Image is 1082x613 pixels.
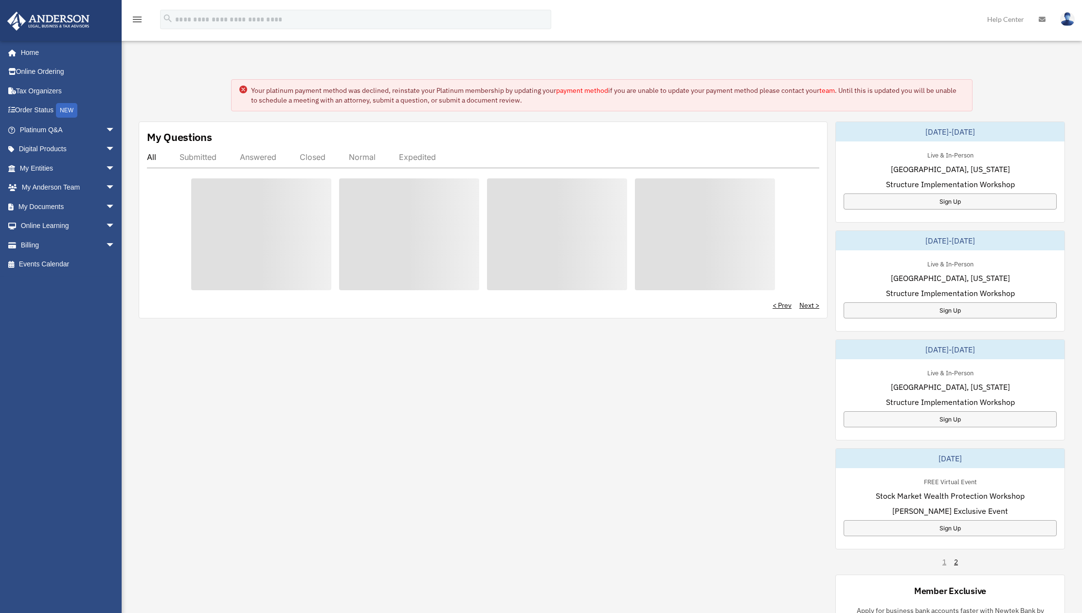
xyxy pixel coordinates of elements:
div: [DATE]-[DATE] [836,122,1064,141]
span: [GEOGRAPHIC_DATA], [US_STATE] [891,163,1010,175]
i: menu [131,14,143,25]
span: Structure Implementation Workshop [886,396,1015,408]
a: Online Ordering [7,62,130,82]
a: Platinum Q&Aarrow_drop_down [7,120,130,140]
span: arrow_drop_down [106,158,125,178]
span: [GEOGRAPHIC_DATA], [US_STATE] [891,381,1010,393]
div: Answered [240,152,276,162]
div: Live & In-Person [920,258,981,268]
div: [DATE]-[DATE] [836,340,1064,359]
span: arrow_drop_down [106,140,125,159]
span: arrow_drop_down [106,235,125,255]
a: Order StatusNEW [7,101,130,121]
a: Online Learningarrow_drop_down [7,216,130,236]
i: search [162,13,173,24]
a: Digital Productsarrow_drop_down [7,140,130,159]
span: Stock Market Wealth Protection Workshop [876,490,1025,502]
div: [DATE] [836,449,1064,468]
a: Sign Up [844,411,1057,427]
span: Structure Implementation Workshop [886,287,1015,299]
div: Submitted [180,152,216,162]
span: [GEOGRAPHIC_DATA], [US_STATE] [891,272,1010,284]
a: Sign Up [844,302,1057,318]
span: arrow_drop_down [106,120,125,140]
img: Anderson Advisors Platinum Portal [4,12,92,31]
a: Sign Up [844,520,1057,536]
div: All [147,152,156,162]
div: NEW [56,103,77,118]
span: arrow_drop_down [106,178,125,198]
div: Member Exclusive [914,585,986,597]
div: Live & In-Person [920,367,981,377]
a: Home [7,43,125,62]
a: 2 [954,557,958,567]
span: arrow_drop_down [106,197,125,217]
div: My Questions [147,130,212,144]
a: Tax Organizers [7,81,130,101]
a: Next > [799,300,819,310]
div: Expedited [399,152,436,162]
div: Your platinum payment method was declined, reinstate your Platinum membership by updating your if... [251,86,964,105]
a: payment method [556,86,608,95]
span: arrow_drop_down [106,216,125,236]
a: < Prev [773,300,792,310]
a: My Documentsarrow_drop_down [7,197,130,216]
a: team [819,86,835,95]
div: Live & In-Person [920,149,981,159]
img: User Pic [1060,12,1075,26]
a: Sign Up [844,193,1057,210]
div: FREE Virtual Event [916,476,985,486]
a: Events Calendar [7,255,130,274]
a: My Entitiesarrow_drop_down [7,158,130,178]
a: menu [131,17,143,25]
span: [PERSON_NAME] Exclusive Event [892,505,1008,517]
a: My Anderson Teamarrow_drop_down [7,178,130,197]
div: Normal [349,152,376,162]
div: Closed [300,152,325,162]
div: [DATE]-[DATE] [836,231,1064,250]
a: Billingarrow_drop_down [7,235,130,255]
span: Structure Implementation Workshop [886,178,1015,190]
